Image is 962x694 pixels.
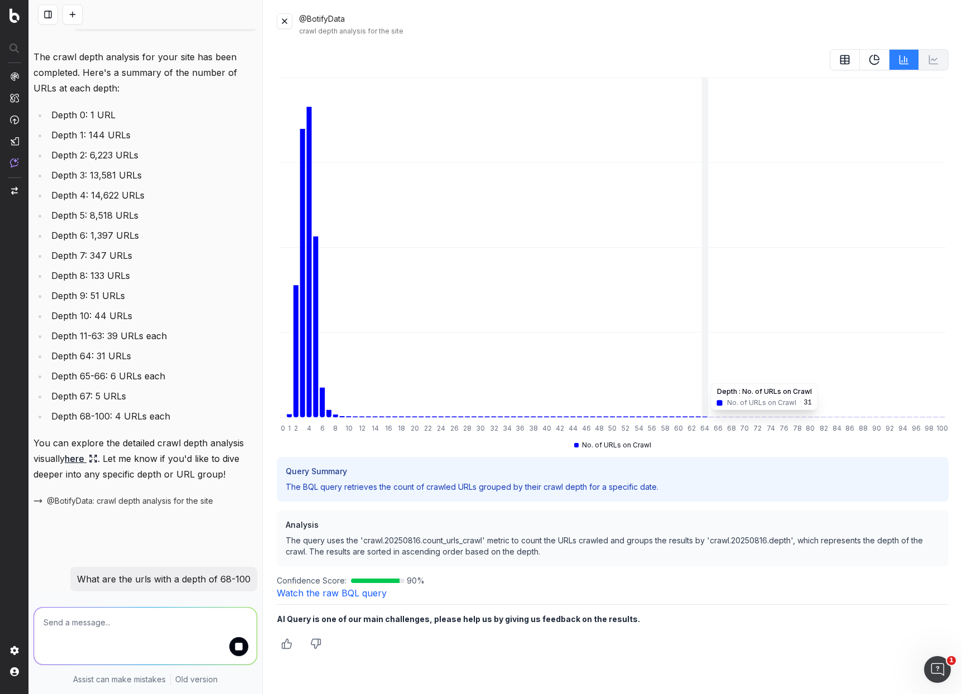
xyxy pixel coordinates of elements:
[48,348,257,364] li: Depth 64: 31 URLs
[889,49,919,70] button: BarChart
[48,368,257,384] li: Depth 65-66: 6 URLs each
[477,424,485,432] tspan: 30
[806,424,815,432] tspan: 80
[820,424,828,432] tspan: 82
[622,424,630,432] tspan: 52
[714,424,723,432] tspan: 66
[77,571,251,587] p: What are the urls with a depth of 68-100
[767,424,775,432] tspan: 74
[833,424,841,432] tspan: 84
[886,424,894,432] tspan: 92
[277,634,297,654] button: Thumbs up
[919,49,949,70] button: Not available for current data
[582,441,651,450] span: No. of URLs on Crawl
[10,667,19,676] img: My account
[898,424,907,432] tspan: 94
[860,49,889,70] button: PieChart
[437,424,445,432] tspan: 24
[277,587,387,599] a: Watch the raw BQL query
[175,674,218,685] a: Old version
[947,656,956,665] span: 1
[872,424,881,432] tspan: 90
[306,634,326,654] button: Thumbs down
[754,424,762,432] tspan: 72
[490,424,498,432] tspan: 32
[334,424,338,432] tspan: 8
[9,8,20,23] img: Botify logo
[286,466,940,477] h3: Query Summary
[277,614,640,624] b: AI Query is one of our main challenges, please help us by giving us feedback on the results.
[385,424,392,432] tspan: 16
[924,656,951,683] iframe: Intercom live chat
[48,308,257,324] li: Depth 10: 44 URLs
[10,72,19,81] img: Analytics
[687,424,696,432] tspan: 62
[48,147,257,163] li: Depth 2: 6,223 URLs
[407,575,425,586] span: 90 %
[11,187,18,195] img: Switch project
[286,535,940,557] p: The query uses the 'crawl.20250816.count_urls_crawl' metric to count the URLs crawled and groups ...
[464,424,472,432] tspan: 28
[48,228,257,243] li: Depth 6: 1,397 URLs
[48,328,257,344] li: Depth 11-63: 39 URLs each
[635,424,643,432] tspan: 54
[727,424,736,432] tspan: 68
[10,137,19,146] img: Studio
[286,519,940,531] h3: Analysis
[912,424,921,432] tspan: 96
[48,107,257,123] li: Depth 0: 1 URL
[595,424,604,432] tspan: 48
[937,424,949,432] tspan: 100
[48,268,257,283] li: Depth 8: 133 URLs
[661,424,670,432] tspan: 58
[648,424,657,432] tspan: 56
[10,646,19,655] img: Setting
[33,49,257,96] p: The crawl depth analysis for your site has been completed. Here's a summary of the number of URLs...
[529,424,538,432] tspan: 38
[925,424,934,432] tspan: 98
[859,424,868,432] tspan: 88
[345,424,353,432] tspan: 10
[450,424,459,432] tspan: 26
[372,424,379,432] tspan: 14
[48,208,257,223] li: Depth 5: 8,518 URLs
[609,424,617,432] tspan: 50
[503,424,512,432] tspan: 34
[398,424,405,432] tspan: 18
[793,424,802,432] tspan: 78
[48,288,257,303] li: Depth 9: 51 URLs
[780,424,788,432] tspan: 76
[73,674,166,685] p: Assist can make mistakes
[10,115,19,124] img: Activation
[48,167,257,183] li: Depth 3: 13,581 URLs
[33,495,213,507] button: @BotifyData: crawl depth analysis for the site
[47,495,213,507] span: @BotifyData: crawl depth analysis for the site
[411,424,419,432] tspan: 20
[830,49,860,70] button: table
[33,435,257,482] p: You can explore the detailed crawl depth analysis visually . Let me know if you'd like to dive de...
[846,424,855,432] tspan: 86
[674,424,683,432] tspan: 60
[48,388,257,404] li: Depth 67: 5 URLs
[48,408,257,424] li: Depth 68-100: 4 URLs each
[740,424,749,432] tspan: 70
[569,424,578,432] tspan: 44
[10,158,19,167] img: Assist
[516,424,525,432] tspan: 36
[294,424,298,432] tspan: 2
[48,248,257,263] li: Depth 7: 347 URLs
[582,424,591,432] tspan: 46
[542,424,551,432] tspan: 40
[299,27,949,36] div: crawl depth analysis for the site
[286,481,940,493] p: The BQL query retrieves the count of crawled URLs grouped by their crawl depth for a specific date.
[65,451,98,466] a: here
[307,424,311,432] tspan: 4
[10,93,19,103] img: Intelligence
[48,187,257,203] li: Depth 4: 14,622 URLs
[281,424,285,432] tspan: 0
[320,424,325,432] tspan: 6
[701,424,710,432] tspan: 64
[556,424,564,432] tspan: 42
[288,424,291,432] tspan: 1
[424,424,432,432] tspan: 22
